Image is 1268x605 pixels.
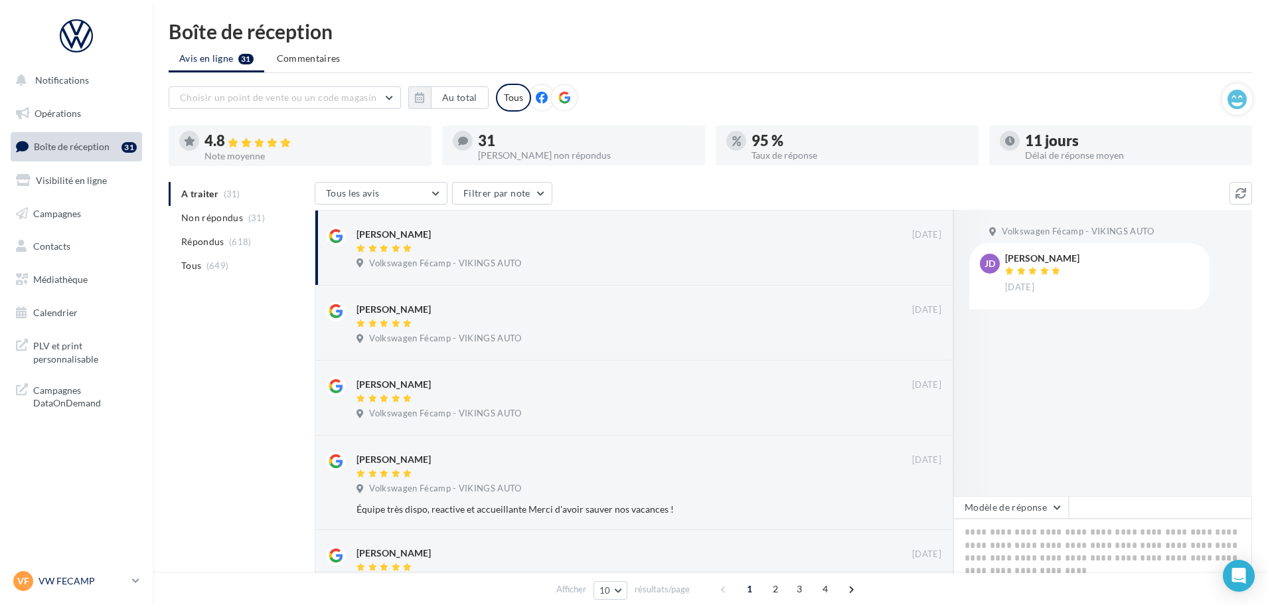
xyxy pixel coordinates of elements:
span: Calendrier [33,307,78,318]
span: Opérations [35,108,81,119]
div: Délai de réponse moyen [1025,151,1241,160]
span: Volkswagen Fécamp - VIKINGS AUTO [369,408,521,420]
span: (31) [248,213,265,223]
span: [DATE] [912,304,941,316]
span: 4 [815,578,836,600]
span: Visibilité en ligne [36,175,107,186]
div: Tous [496,84,531,112]
button: Choisir un point de vente ou un code magasin [169,86,401,109]
span: [DATE] [912,454,941,466]
div: 11 jours [1025,133,1241,148]
div: Note moyenne [204,151,421,161]
span: [DATE] [912,379,941,391]
a: Calendrier [8,299,145,327]
span: Volkswagen Fécamp - VIKINGS AUTO [369,258,521,270]
span: Campagnes DataOnDemand [33,381,137,410]
span: [DATE] [912,549,941,561]
div: [PERSON_NAME] [357,453,431,466]
span: Répondus [181,235,224,248]
span: VF [17,574,29,588]
button: Filtrer par note [452,182,552,205]
a: Campagnes DataOnDemand [8,376,145,415]
span: Commentaires [277,52,341,65]
span: Notifications [35,74,89,86]
span: Médiathèque [33,274,88,285]
span: résultats/page [635,583,690,596]
div: Taux de réponse [752,151,968,160]
div: [PERSON_NAME] [357,547,431,560]
button: Au total [408,86,489,109]
div: [PERSON_NAME] [357,378,431,391]
span: Tous [181,259,201,272]
a: Opérations [8,100,145,128]
button: 10 [594,581,627,600]
span: 10 [599,585,611,596]
span: 1 [739,578,760,600]
span: (649) [206,260,229,271]
a: Campagnes [8,200,145,228]
div: 31 [121,142,137,153]
button: Au total [431,86,489,109]
a: PLV et print personnalisable [8,331,145,371]
span: JD [985,257,995,270]
a: Boîte de réception31 [8,132,145,161]
span: [DATE] [912,229,941,241]
div: Boîte de réception [169,21,1252,41]
span: 3 [789,578,810,600]
div: 95 % [752,133,968,148]
span: [DATE] [1005,282,1034,294]
span: (618) [229,236,252,247]
span: Campagnes [33,207,81,218]
p: VW FECAMP [39,574,127,588]
span: Non répondus [181,211,243,224]
div: [PERSON_NAME] [1005,254,1079,263]
span: Boîte de réception [34,141,110,152]
div: 31 [478,133,694,148]
a: VF VW FECAMP [11,568,142,594]
div: [PERSON_NAME] [357,228,431,241]
span: Volkswagen Fécamp - VIKINGS AUTO [369,483,521,495]
a: Médiathèque [8,266,145,294]
a: Contacts [8,232,145,260]
a: Visibilité en ligne [8,167,145,195]
div: Open Intercom Messenger [1223,560,1255,592]
span: Tous les avis [326,187,380,199]
span: 2 [765,578,786,600]
div: Équipe très dispo, reactive et accueillante Merci d'avoir sauver nos vacances ! [357,503,855,516]
button: Modèle de réponse [953,496,1069,519]
button: Tous les avis [315,182,447,205]
span: Volkswagen Fécamp - VIKINGS AUTO [1002,226,1154,238]
span: Volkswagen Fécamp - VIKINGS AUTO [369,333,521,345]
div: [PERSON_NAME] non répondus [478,151,694,160]
span: Choisir un point de vente ou un code magasin [180,92,376,103]
span: PLV et print personnalisable [33,337,137,365]
span: Afficher [556,583,586,596]
span: Contacts [33,240,70,252]
div: [PERSON_NAME] [357,303,431,316]
button: Notifications [8,66,139,94]
div: 4.8 [204,133,421,149]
